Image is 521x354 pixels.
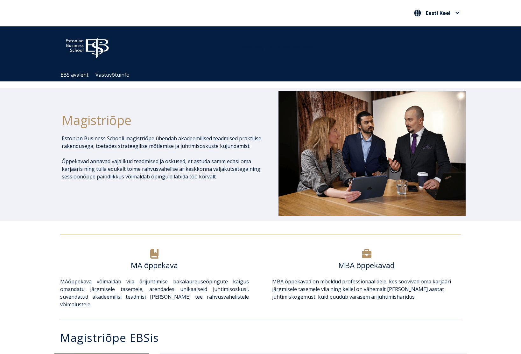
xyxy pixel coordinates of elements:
[60,278,249,308] span: õppekava võimaldab viia ärijuhtimise bakalaureuseõpingute käigus omandatu järgmisele tasemele, ar...
[60,260,249,270] h6: MA õppekava
[272,278,284,285] a: MBA
[412,8,461,18] button: Eesti Keel
[60,71,88,78] a: EBS avaleht
[237,44,315,51] span: Community for Growth and Resp
[272,260,461,270] h6: MBA õppekavad
[62,112,262,128] h1: Magistriõpe
[60,278,68,285] a: MA
[426,10,451,16] span: Eesti Keel
[278,91,466,216] img: DSC_1073
[60,332,468,343] h3: Magistriõpe EBSis
[95,71,130,78] a: Vastuvõtuinfo
[412,8,461,18] nav: Vali oma keel
[272,278,461,301] p: õppekavad on mõeldud professionaalidele, kes soovivad oma karjääri järgmisele tasemele viia ning ...
[57,68,471,81] div: Navigation Menu
[62,157,262,180] p: Õppekavad annavad vajalikud teadmised ja oskused, et astuda samm edasi oma karjääris ning tulla e...
[60,33,114,60] img: ebs_logo2016_white
[62,135,262,150] p: Estonian Business Schooli magistriõpe ühendab akadeemilised teadmised praktilise rakendusega, toe...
